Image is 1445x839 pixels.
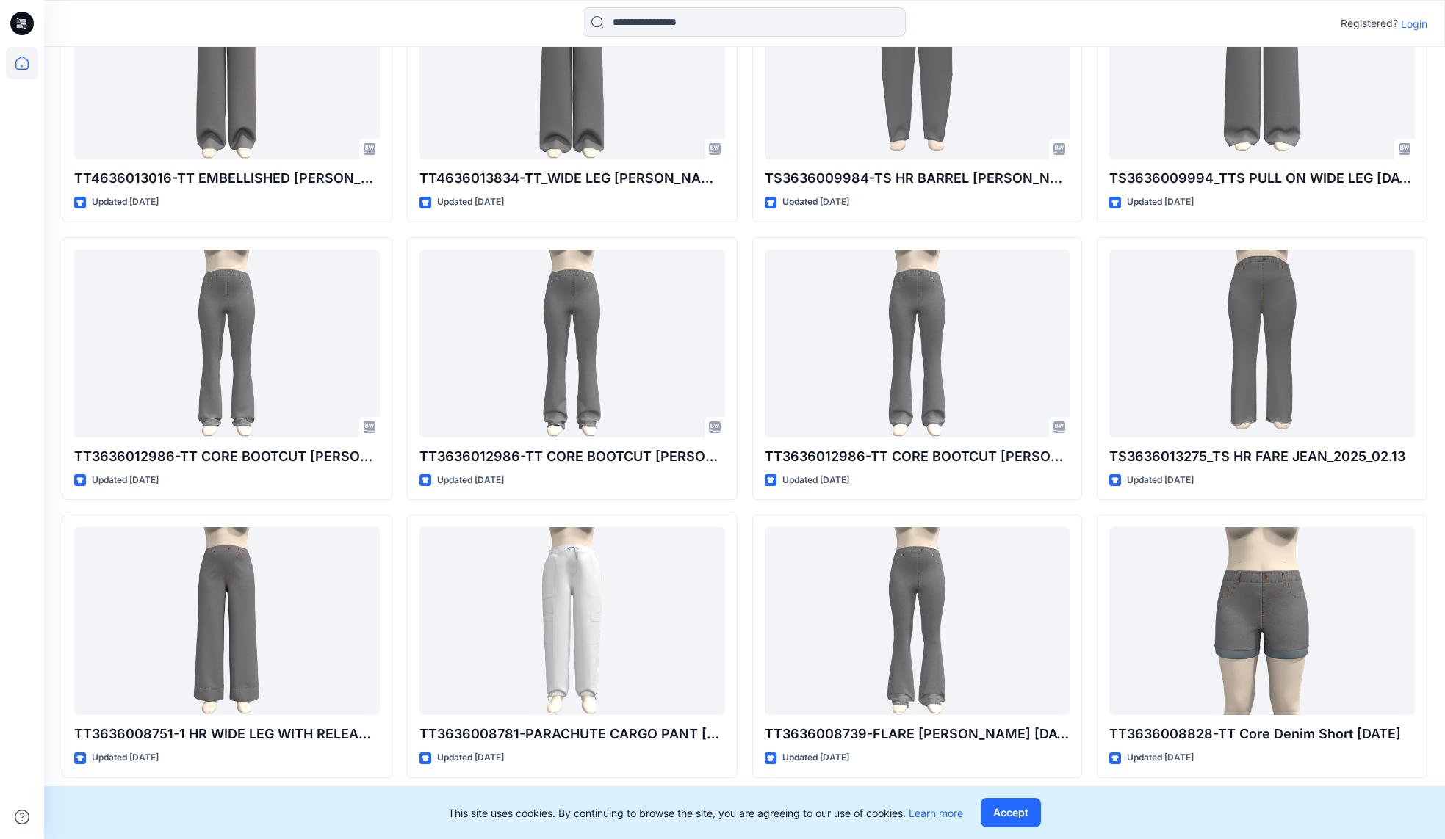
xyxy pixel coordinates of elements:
[419,527,725,715] a: TT3636008781-PARACHUTE CARGO PANT 1.21.25
[1109,724,1415,744] p: TT3636008828-TT Core Denim Short [DATE]
[1127,750,1194,766] p: Updated [DATE]
[765,724,1070,744] p: TT3636008739-FLARE [PERSON_NAME] [DATE]
[74,250,380,437] a: TT3636012986-TT CORE BOOTCUT JEAN-LONG 3.7.25
[1341,15,1398,32] p: Registered?
[1109,446,1415,467] p: TS3636013275_TS HR FARE JEAN_2025_02.13
[437,195,504,210] p: Updated [DATE]
[1109,527,1415,715] a: TT3636008828-TT Core Denim Short 1.13.25
[909,807,963,819] a: Learn more
[448,805,963,821] p: This site uses cookies. By continuing to browse the site, you are agreeing to our use of cookies.
[782,195,849,210] p: Updated [DATE]
[437,750,504,766] p: Updated [DATE]
[419,250,725,437] a: TT3636012986-TT CORE BOOTCUT JEAN-REGULAR 3.7.25
[74,724,380,744] p: TT3636008751-1 HR WIDE LEG WITH RELEASE HEM [DATE]
[419,168,725,189] p: TT4636013834-TT_WIDE LEG [PERSON_NAME] [DATE]
[1109,250,1415,437] a: TS3636013275_TS HR FARE JEAN_2025_02.13
[92,473,159,488] p: Updated [DATE]
[765,250,1070,437] a: TT3636012986-TT CORE BOOTCUT JEAN-SHORT 3.7.25
[419,724,725,744] p: TT3636008781-PARACHUTE CARGO PANT [DATE]
[765,446,1070,467] p: TT3636012986-TT CORE BOOTCUT [PERSON_NAME]-SHORT [DATE]
[437,473,504,488] p: Updated [DATE]
[1109,168,1415,189] p: TS3636009994_TTS PULL ON WIDE LEG [DATE]
[74,446,380,467] p: TT3636012986-TT CORE BOOTCUT [PERSON_NAME]-LONG [DATE]
[92,750,159,766] p: Updated [DATE]
[782,750,849,766] p: Updated [DATE]
[419,446,725,467] p: TT3636012986-TT CORE BOOTCUT [PERSON_NAME]-REGULAR [DATE]
[765,168,1070,189] p: TS3636009984-TS HR BARREL [PERSON_NAME] [DATE]
[981,798,1041,827] button: Accept
[74,527,380,715] a: TT3636008751-1 HR WIDE LEG WITH RELEASE HEM 1.20.25
[765,527,1070,715] a: TT3636008739-FLARE JEAN 1.17.25
[1127,195,1194,210] p: Updated [DATE]
[782,473,849,488] p: Updated [DATE]
[1401,16,1427,32] p: Login
[74,168,380,189] p: TT4636013016-TT EMBELLISHED [PERSON_NAME] [DATE]
[1127,473,1194,488] p: Updated [DATE]
[92,195,159,210] p: Updated [DATE]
